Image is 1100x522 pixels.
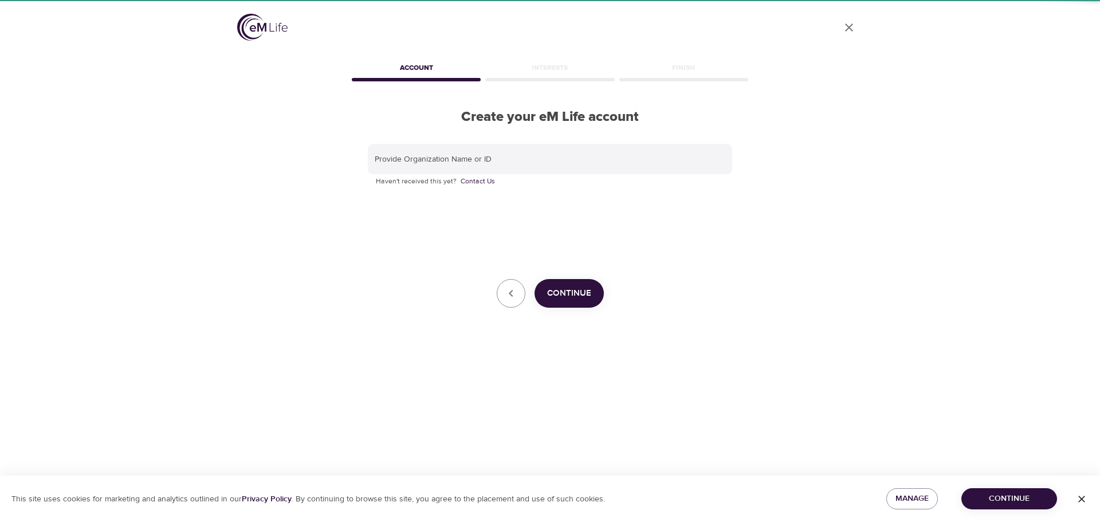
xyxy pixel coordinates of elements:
[886,488,938,509] button: Manage
[961,488,1057,509] button: Continue
[376,176,724,187] p: Haven't received this yet?
[547,286,591,301] span: Continue
[242,494,292,504] a: Privacy Policy
[237,14,288,41] img: logo
[349,109,751,125] h2: Create your eM Life account
[535,279,604,308] button: Continue
[461,176,495,187] a: Contact Us
[971,492,1048,506] span: Continue
[835,14,863,41] a: close
[895,492,929,506] span: Manage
